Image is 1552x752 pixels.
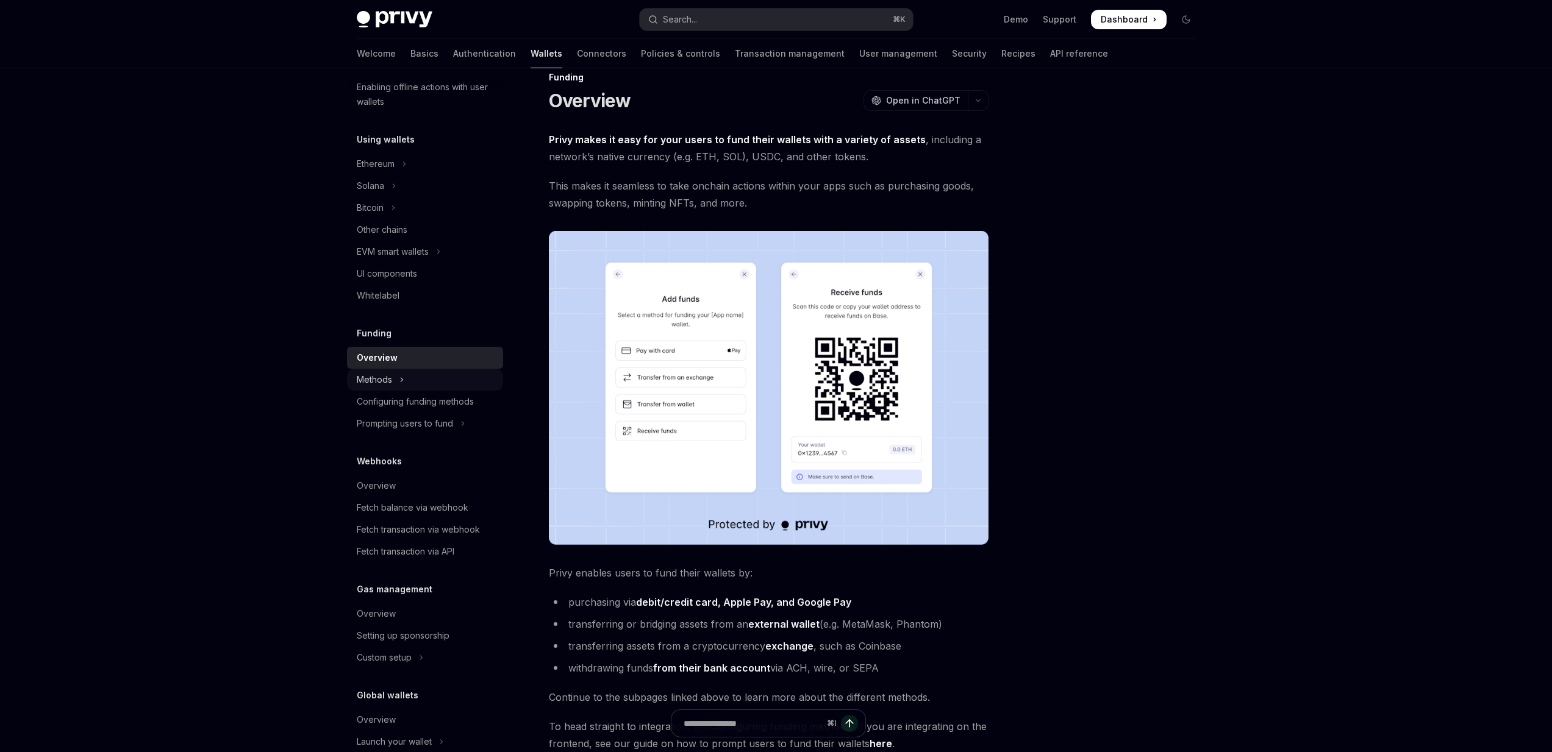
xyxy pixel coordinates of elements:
[1001,39,1035,68] a: Recipes
[357,372,392,387] div: Methods
[357,478,396,493] div: Overview
[347,241,503,263] button: Toggle EVM smart wallets section
[549,637,989,654] li: transferring assets from a cryptocurrency , such as Coinbase
[549,594,989,611] li: purchasing via
[357,11,432,28] img: dark logo
[1043,13,1076,26] a: Support
[765,640,814,652] strong: exchange
[549,90,631,112] h1: Overview
[636,596,851,609] a: debit/credit card, Apple Pay, and Google Pay
[347,285,503,307] a: Whitelabel
[841,715,858,732] button: Send message
[1101,13,1148,26] span: Dashboard
[357,606,396,621] div: Overview
[347,197,503,219] button: Toggle Bitcoin section
[347,369,503,391] button: Toggle Methods section
[1176,10,1196,29] button: Toggle dark mode
[549,615,989,633] li: transferring or bridging assets from an (e.g. MetaMask, Phantom)
[347,263,503,285] a: UI components
[347,647,503,669] button: Toggle Custom setup section
[347,76,503,113] a: Enabling offline actions with user wallets
[357,326,392,341] h5: Funding
[531,39,562,68] a: Wallets
[735,39,845,68] a: Transaction management
[347,175,503,197] button: Toggle Solana section
[347,219,503,241] a: Other chains
[357,157,395,171] div: Ethereum
[347,709,503,731] a: Overview
[357,582,432,597] h5: Gas management
[357,544,454,559] div: Fetch transaction via API
[357,628,449,643] div: Setting up sponsorship
[765,640,814,653] a: exchange
[357,39,396,68] a: Welcome
[952,39,987,68] a: Security
[410,39,438,68] a: Basics
[347,391,503,413] a: Configuring funding methods
[1004,13,1028,26] a: Demo
[347,153,503,175] button: Toggle Ethereum section
[347,603,503,625] a: Overview
[357,650,412,665] div: Custom setup
[864,90,968,111] button: Open in ChatGPT
[357,454,402,469] h5: Webhooks
[357,712,396,727] div: Overview
[357,500,468,515] div: Fetch balance via webhook
[357,394,474,409] div: Configuring funding methods
[859,39,937,68] a: User management
[347,497,503,519] a: Fetch balance via webhook
[653,662,770,675] a: from their bank account
[347,475,503,497] a: Overview
[357,288,399,303] div: Whitelabel
[641,39,720,68] a: Policies & controls
[357,734,432,749] div: Launch your wallet
[347,625,503,647] a: Setting up sponsorship
[1050,39,1108,68] a: API reference
[549,564,989,581] span: Privy enables users to fund their wallets by:
[893,15,906,24] span: ⌘ K
[684,710,822,737] input: Ask a question...
[640,9,913,30] button: Open search
[347,347,503,369] a: Overview
[549,177,989,211] span: This makes it seamless to take onchain actions within your apps such as purchasing goods, swappin...
[549,133,926,146] strong: Privy makes it easy for your users to fund their wallets with a variety of assets
[549,131,989,165] span: , including a network’s native currency (e.g. ETH, SOL), USDC, and other tokens.
[748,618,820,630] strong: external wallet
[357,522,480,537] div: Fetch transaction via webhook
[347,413,503,435] button: Toggle Prompting users to fund section
[347,541,503,562] a: Fetch transaction via API
[357,179,384,193] div: Solana
[357,266,417,281] div: UI components
[549,659,989,676] li: withdrawing funds via ACH, wire, or SEPA
[663,12,697,27] div: Search...
[748,618,820,631] a: external wallet
[357,350,398,365] div: Overview
[357,222,407,237] div: Other chains
[549,689,989,706] span: Continue to the subpages linked above to learn more about the different methods.
[357,688,418,703] h5: Global wallets
[357,200,384,215] div: Bitcoin
[1091,10,1167,29] a: Dashboard
[357,132,415,147] h5: Using wallets
[357,244,429,259] div: EVM smart wallets
[549,71,989,83] div: Funding
[347,519,503,541] a: Fetch transaction via webhook
[357,80,496,109] div: Enabling offline actions with user wallets
[357,416,453,431] div: Prompting users to fund
[886,94,960,107] span: Open in ChatGPT
[577,39,626,68] a: Connectors
[549,231,989,545] img: images/Funding.png
[453,39,516,68] a: Authentication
